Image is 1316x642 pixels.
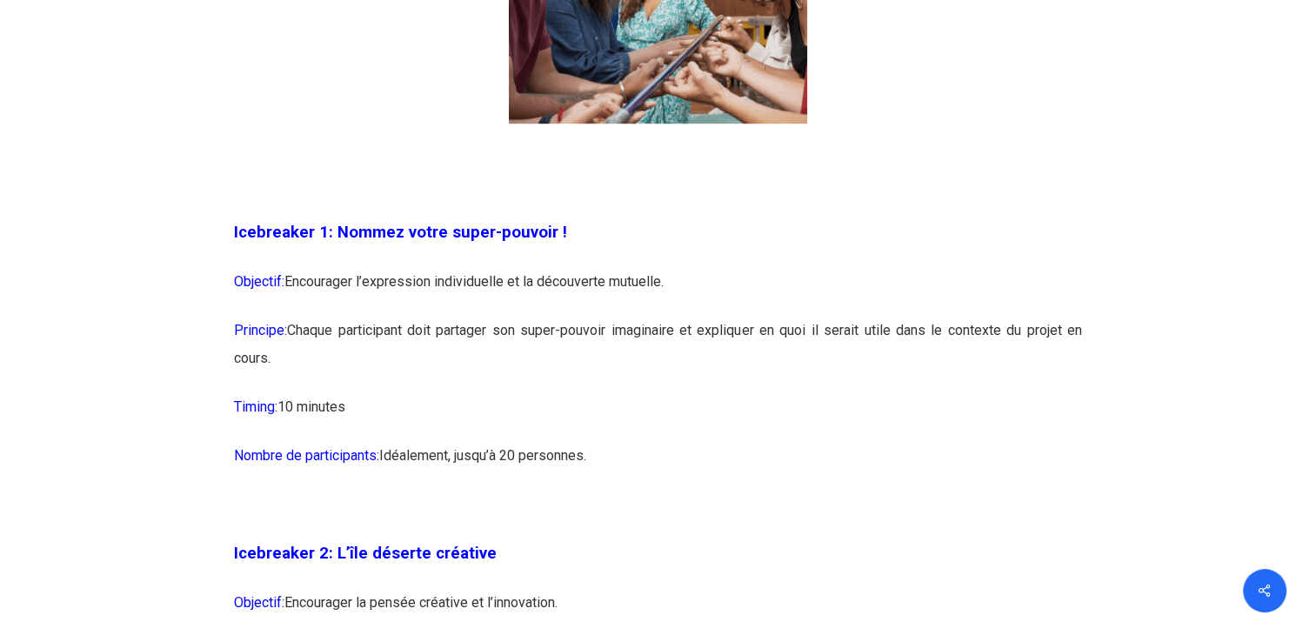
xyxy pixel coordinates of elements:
span: Objectif: [234,273,284,290]
span: Icebreaker 2: L’île déserte créative [234,544,497,563]
span: Timing: [234,398,277,415]
p: Idéalement, jusqu’à 20 personnes. [234,442,1082,491]
span: Icebreaker 1: Nommez votre super-pouvoir ! [234,223,567,242]
span: Nombre de participants: [234,447,379,464]
p: Chaque participant doit partager son super-pouvoir imaginaire et expliquer en quoi il serait util... [234,317,1082,393]
span: Principe: [234,322,287,338]
p: Encourager la pensée créative et l’innovation. [234,589,1082,638]
p: 10 minutes [234,393,1082,442]
span: Objectif: [234,594,284,611]
p: Encourager l’expression individuelle et la découverte mutuelle. [234,268,1082,317]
